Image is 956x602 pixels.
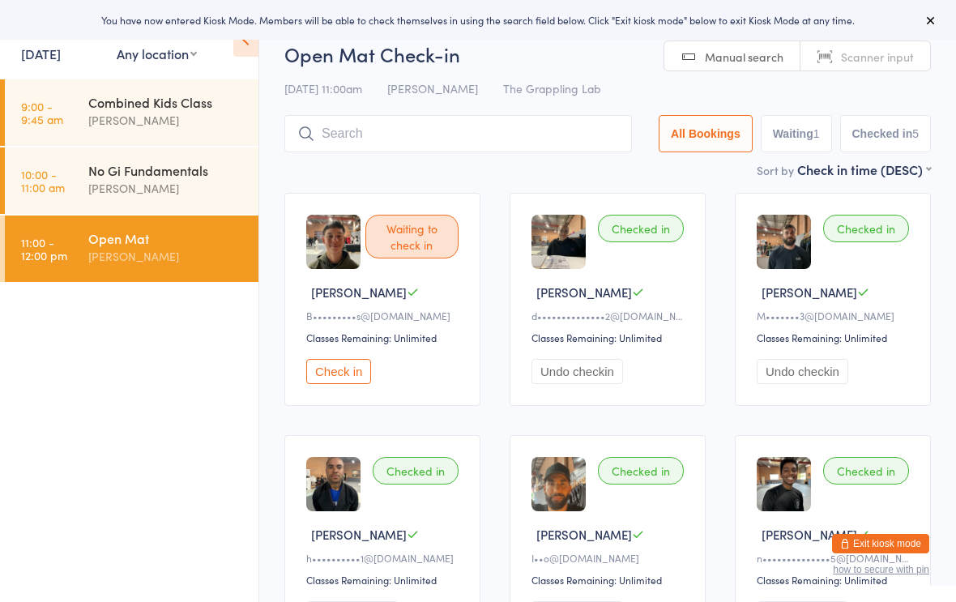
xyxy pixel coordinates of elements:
[5,79,258,146] a: 9:00 -9:45 amCombined Kids Class[PERSON_NAME]
[311,526,407,543] span: [PERSON_NAME]
[284,80,362,96] span: [DATE] 11:00am
[26,13,930,27] div: You have now entered Kiosk Mode. Members will be able to check themselves in using the search fie...
[761,115,832,152] button: Waiting1
[912,127,919,140] div: 5
[833,564,929,575] button: how to secure with pin
[306,457,361,511] img: image1733279947.png
[306,359,371,384] button: Check in
[598,215,684,242] div: Checked in
[531,551,689,565] div: I••o@[DOMAIN_NAME]
[531,457,586,511] img: image1737356009.png
[306,309,463,322] div: B•••••••••s@[DOMAIN_NAME]
[88,179,245,198] div: [PERSON_NAME]
[531,359,623,384] button: Undo checkin
[757,331,914,344] div: Classes Remaining: Unlimited
[757,457,811,511] img: image1743649111.png
[832,534,929,553] button: Exit kiosk mode
[365,215,459,258] div: Waiting to check in
[762,284,857,301] span: [PERSON_NAME]
[5,216,258,282] a: 11:00 -12:00 pmOpen Mat[PERSON_NAME]
[531,215,586,269] img: image1738550685.png
[21,100,63,126] time: 9:00 - 9:45 am
[757,215,811,269] img: image1757324904.png
[797,160,931,178] div: Check in time (DESC)
[659,115,753,152] button: All Bookings
[598,457,684,485] div: Checked in
[373,457,459,485] div: Checked in
[757,162,794,178] label: Sort by
[284,115,632,152] input: Search
[306,215,361,269] img: image1756874517.png
[823,215,909,242] div: Checked in
[387,80,478,96] span: [PERSON_NAME]
[757,573,914,587] div: Classes Remaining: Unlimited
[21,168,65,194] time: 10:00 - 11:00 am
[284,41,931,67] h2: Open Mat Check-in
[840,115,932,152] button: Checked in5
[503,80,601,96] span: The Grappling Lab
[536,284,632,301] span: [PERSON_NAME]
[5,147,258,214] a: 10:00 -11:00 amNo Gi Fundamentals[PERSON_NAME]
[813,127,820,140] div: 1
[841,49,914,65] span: Scanner input
[311,284,407,301] span: [PERSON_NAME]
[762,526,857,543] span: [PERSON_NAME]
[88,161,245,179] div: No Gi Fundamentals
[88,229,245,247] div: Open Mat
[757,309,914,322] div: M•••••••3@[DOMAIN_NAME]
[705,49,783,65] span: Manual search
[531,331,689,344] div: Classes Remaining: Unlimited
[757,551,914,565] div: n••••••••••••••5@[DOMAIN_NAME]
[757,359,848,384] button: Undo checkin
[306,551,463,565] div: h••••••••••1@[DOMAIN_NAME]
[88,93,245,111] div: Combined Kids Class
[306,573,463,587] div: Classes Remaining: Unlimited
[21,45,61,62] a: [DATE]
[823,457,909,485] div: Checked in
[21,236,67,262] time: 11:00 - 12:00 pm
[88,111,245,130] div: [PERSON_NAME]
[117,45,197,62] div: Any location
[88,247,245,266] div: [PERSON_NAME]
[536,526,632,543] span: [PERSON_NAME]
[531,573,689,587] div: Classes Remaining: Unlimited
[306,331,463,344] div: Classes Remaining: Unlimited
[531,309,689,322] div: d••••••••••••••2@[DOMAIN_NAME]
